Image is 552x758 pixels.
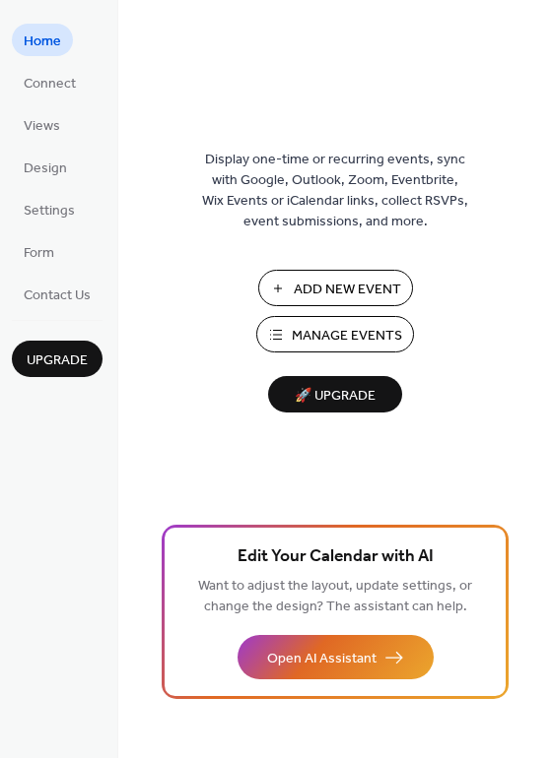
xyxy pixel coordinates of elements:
[12,151,79,183] a: Design
[198,573,472,620] span: Want to adjust the layout, update settings, or change the design? The assistant can help.
[202,150,468,232] span: Display one-time or recurring events, sync with Google, Outlook, Zoom, Eventbrite, Wix Events or ...
[238,543,434,571] span: Edit Your Calendar with AI
[24,74,76,95] span: Connect
[258,270,413,306] button: Add New Event
[27,350,88,371] span: Upgrade
[24,243,54,264] span: Form
[12,341,103,377] button: Upgrade
[24,32,61,52] span: Home
[292,326,402,347] span: Manage Events
[294,280,401,300] span: Add New Event
[12,235,66,268] a: Form
[12,193,87,225] a: Settings
[24,158,67,179] span: Design
[12,24,73,56] a: Home
[24,116,60,137] span: Views
[256,316,414,352] button: Manage Events
[12,108,72,141] a: Views
[267,649,377,669] span: Open AI Assistant
[12,278,103,310] a: Contact Us
[238,635,434,679] button: Open AI Assistant
[268,376,402,412] button: 🚀 Upgrade
[24,201,75,221] span: Settings
[280,383,390,410] span: 🚀 Upgrade
[24,285,91,306] span: Contact Us
[12,66,88,98] a: Connect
